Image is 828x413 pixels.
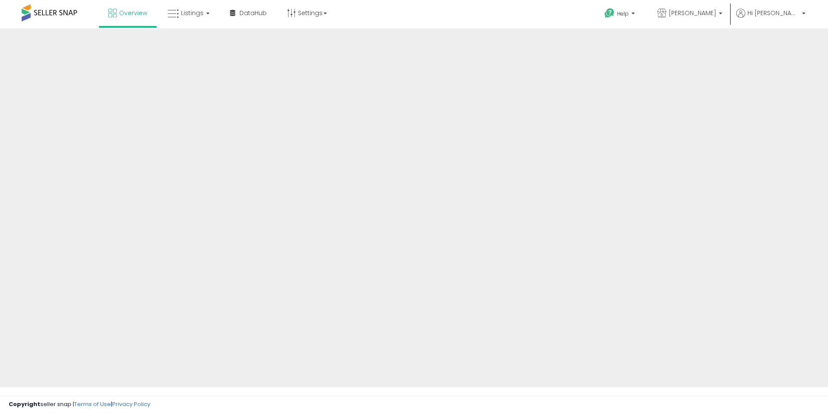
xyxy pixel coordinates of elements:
span: Hi [PERSON_NAME] [747,9,799,17]
span: Listings [181,9,204,17]
span: Help [617,10,629,17]
a: Hi [PERSON_NAME] [736,9,805,28]
a: Help [598,1,644,28]
span: [PERSON_NAME] [669,9,716,17]
span: Overview [119,9,147,17]
span: DataHub [239,9,267,17]
i: Get Help [604,8,615,19]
